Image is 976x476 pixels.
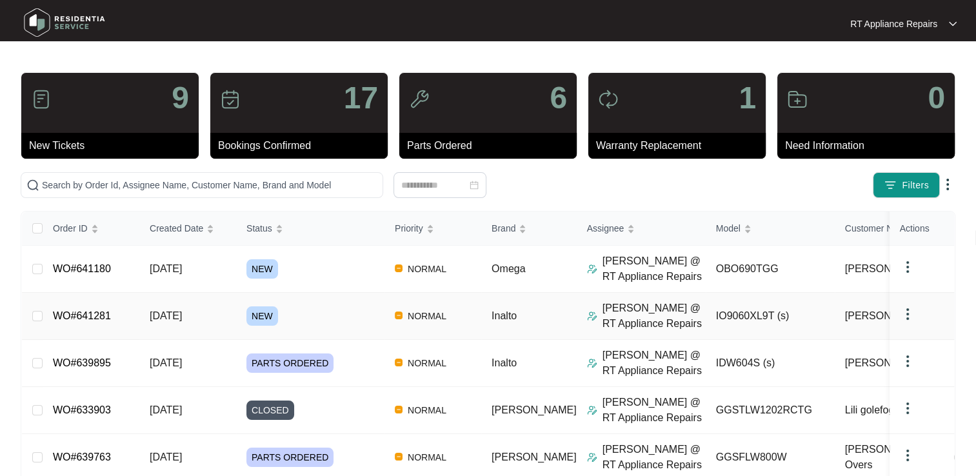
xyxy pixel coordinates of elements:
[409,89,430,110] img: icon
[344,83,378,114] p: 17
[150,404,182,415] span: [DATE]
[384,212,481,246] th: Priority
[603,253,706,284] p: [PERSON_NAME] @ RT Appliance Repairs
[246,259,278,279] span: NEW
[53,404,111,415] a: WO#633903
[492,404,577,415] span: [PERSON_NAME]
[587,405,597,415] img: Assigner Icon
[587,221,624,235] span: Assignee
[42,178,377,192] input: Search by Order Id, Assignee Name, Customer Name, Brand and Model
[598,89,619,110] img: icon
[53,451,111,462] a: WO#639763
[26,179,39,192] img: search-icon
[845,442,947,473] span: [PERSON_NAME] Overs
[492,451,577,462] span: [PERSON_NAME]
[150,451,182,462] span: [DATE]
[139,212,236,246] th: Created Date
[785,138,955,154] p: Need Information
[53,221,88,235] span: Order ID
[845,308,930,324] span: [PERSON_NAME]
[395,359,403,366] img: Vercel Logo
[596,138,766,154] p: Warranty Replacement
[246,306,278,326] span: NEW
[835,212,964,246] th: Customer Name
[850,17,937,30] p: RT Appliance Repairs
[53,310,111,321] a: WO#641281
[246,353,334,373] span: PARTS ORDERED
[236,212,384,246] th: Status
[19,3,110,42] img: residentia service logo
[845,261,930,277] span: [PERSON_NAME]
[407,138,577,154] p: Parts Ordered
[492,310,517,321] span: Inalto
[403,355,452,371] span: NORMAL
[900,448,915,463] img: dropdown arrow
[29,138,199,154] p: New Tickets
[403,261,452,277] span: NORMAL
[587,452,597,462] img: Assigner Icon
[900,259,915,275] img: dropdown arrow
[150,263,182,274] span: [DATE]
[884,179,897,192] img: filter icon
[603,395,706,426] p: [PERSON_NAME] @ RT Appliance Repairs
[603,348,706,379] p: [PERSON_NAME] @ RT Appliance Repairs
[246,448,334,467] span: PARTS ORDERED
[220,89,241,110] img: icon
[53,357,111,368] a: WO#639895
[492,357,517,368] span: Inalto
[900,401,915,416] img: dropdown arrow
[395,453,403,461] img: Vercel Logo
[395,406,403,413] img: Vercel Logo
[150,310,182,321] span: [DATE]
[403,450,452,465] span: NORMAL
[706,387,835,434] td: GGSTLW1202RCTG
[53,263,111,274] a: WO#641180
[845,221,911,235] span: Customer Name
[150,357,182,368] span: [DATE]
[739,83,756,114] p: 1
[706,340,835,387] td: IDW604S (s)
[172,83,189,114] p: 9
[890,212,954,246] th: Actions
[603,301,706,332] p: [PERSON_NAME] @ RT Appliance Repairs
[706,246,835,293] td: OBO690TGG
[218,138,388,154] p: Bookings Confirmed
[587,311,597,321] img: Assigner Icon
[31,89,52,110] img: icon
[395,312,403,319] img: Vercel Logo
[395,221,423,235] span: Priority
[550,83,567,114] p: 6
[845,355,930,371] span: [PERSON_NAME]
[706,212,835,246] th: Model
[949,21,957,27] img: dropdown arrow
[706,293,835,340] td: IO9060XL9T (s)
[246,401,294,420] span: CLOSED
[403,308,452,324] span: NORMAL
[902,179,929,192] span: Filters
[395,264,403,272] img: Vercel Logo
[928,83,945,114] p: 0
[492,221,515,235] span: Brand
[403,402,452,418] span: NORMAL
[587,358,597,368] img: Assigner Icon
[845,402,914,418] span: Lili golefogati...
[900,353,915,369] img: dropdown arrow
[587,264,597,274] img: Assigner Icon
[150,221,203,235] span: Created Date
[481,212,577,246] th: Brand
[900,306,915,322] img: dropdown arrow
[577,212,706,246] th: Assignee
[246,221,272,235] span: Status
[787,89,808,110] img: icon
[43,212,139,246] th: Order ID
[603,442,706,473] p: [PERSON_NAME] @ RT Appliance Repairs
[716,221,741,235] span: Model
[940,177,955,192] img: dropdown arrow
[873,172,940,198] button: filter iconFilters
[492,263,525,274] span: Omega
